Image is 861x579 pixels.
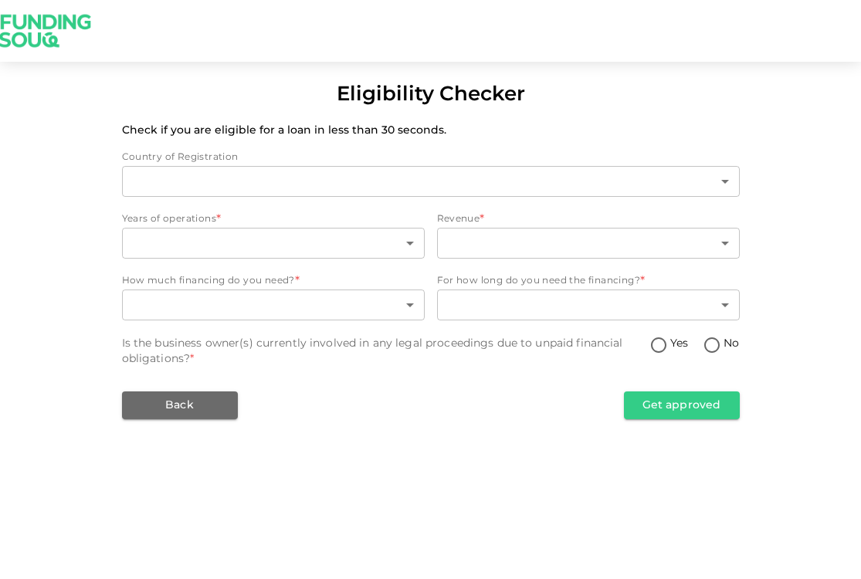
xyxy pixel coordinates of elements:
div: revenue [437,228,740,259]
span: How much financing do you need? [122,276,295,286]
span: Years of operations [122,215,217,224]
span: Yes [670,336,688,352]
div: howLongFinancing [437,289,740,320]
div: Is the business owner(s) currently involved in any legal proceedings due to unpaid financial obli... [122,336,649,367]
div: countryOfRegistration [122,166,740,197]
p: Check if you are eligible for a loan in less than 30 seconds. [122,123,740,138]
button: Back [122,391,238,419]
div: howMuchAmountNeeded [122,289,425,320]
span: No [724,336,739,352]
span: For how long do you need the financing? [437,276,641,286]
span: Country of Registration [122,153,239,162]
div: Eligibility Checker [337,80,525,110]
button: Get approved [624,391,740,419]
div: yearsOfOperations [122,228,425,259]
span: Revenue [437,215,480,224]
